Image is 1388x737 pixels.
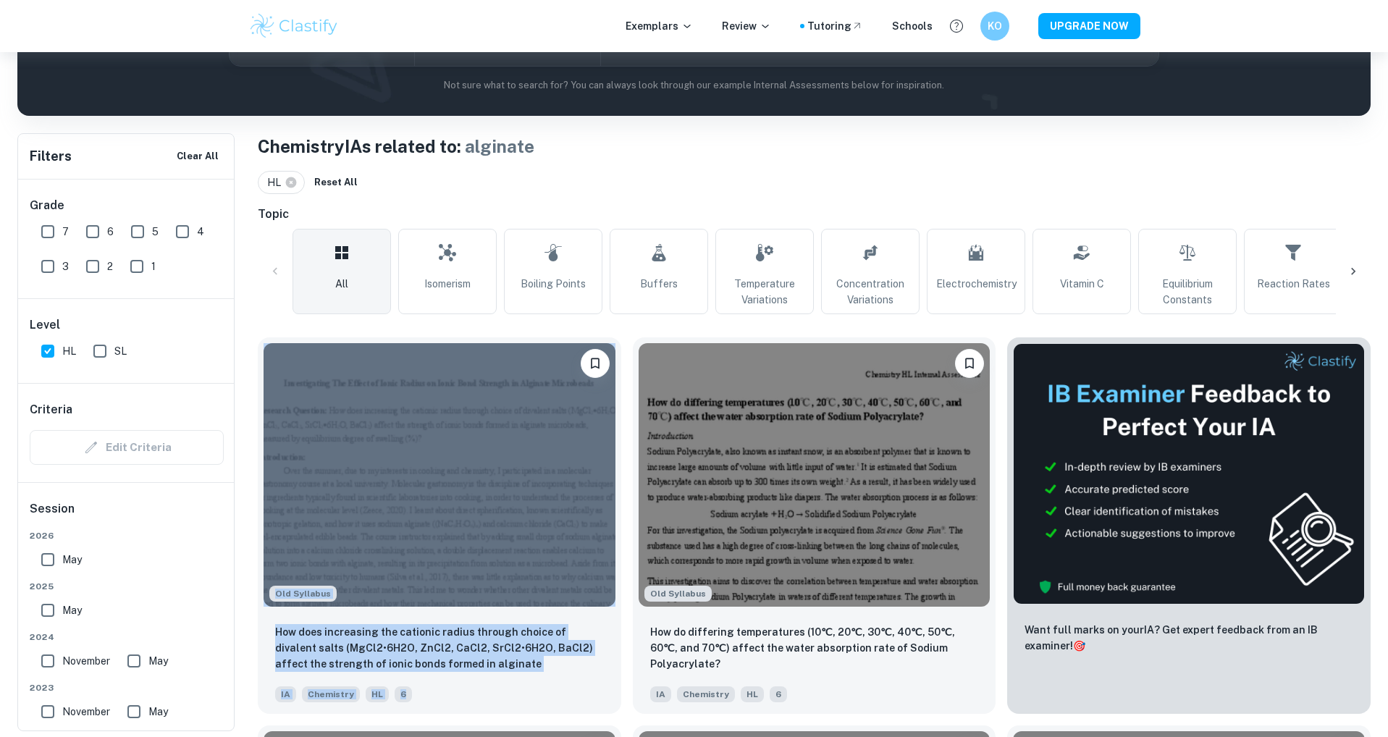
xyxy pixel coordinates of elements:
[258,206,1371,223] h6: Topic
[107,224,114,240] span: 6
[30,316,224,334] h6: Level
[62,704,110,720] span: November
[1013,343,1365,605] img: Thumbnail
[955,349,984,378] button: Bookmark
[770,686,787,702] span: 6
[722,276,807,308] span: Temperature Variations
[148,653,168,669] span: May
[62,602,82,618] span: May
[30,401,72,418] h6: Criteria
[424,276,471,292] span: Isomerism
[807,18,863,34] a: Tutoring
[650,686,671,702] span: IA
[302,686,360,702] span: Chemistry
[30,500,224,529] h6: Session
[62,258,69,274] span: 3
[892,18,933,34] a: Schools
[258,133,1371,159] h1: Chemistry IAs related to:
[335,276,348,292] span: All
[1060,276,1104,292] span: Vitamin C
[264,343,615,607] img: Chemistry IA example thumbnail: How does increasing the cationic radius
[30,631,224,644] span: 2024
[107,258,113,274] span: 2
[30,529,224,542] span: 2026
[828,276,913,308] span: Concentration Variations
[633,337,996,714] a: Starting from the May 2025 session, the Chemistry IA requirements have changed. It's OK to refer ...
[465,136,534,156] span: alginate
[62,224,69,240] span: 7
[395,686,412,702] span: 6
[114,343,127,359] span: SL
[275,686,296,702] span: IA
[644,586,712,602] div: Starting from the May 2025 session, the Chemistry IA requirements have changed. It's OK to refer ...
[650,624,979,672] p: How do differing temperatures (10℃, 20℃, 30℃, 40℃, 50℃, 60℃, and 70℃) affect the water absorption...
[677,686,735,702] span: Chemistry
[267,174,287,190] span: HL
[644,586,712,602] span: Old Syllabus
[1007,337,1371,714] a: ThumbnailWant full marks on yourIA? Get expert feedback from an IB examiner!
[152,224,159,240] span: 5
[248,12,340,41] img: Clastify logo
[275,624,604,673] p: How does increasing the cationic radius through choice of divalent salts (MgCl2•6H2O, ZnCl2, CaCl...
[258,337,621,714] a: Starting from the May 2025 session, the Chemistry IA requirements have changed. It's OK to refer ...
[151,258,156,274] span: 1
[986,18,1003,34] h6: KO
[62,653,110,669] span: November
[269,586,337,602] span: Old Syllabus
[30,681,224,694] span: 2023
[62,552,82,568] span: May
[1025,622,1353,654] p: Want full marks on your IA ? Get expert feedback from an IB examiner!
[944,14,969,38] button: Help and Feedback
[1145,276,1230,308] span: Equilibrium Constants
[1038,13,1140,39] button: UPGRADE NOW
[581,349,610,378] button: Bookmark
[62,343,76,359] span: HL
[311,172,361,193] button: Reset All
[173,146,222,167] button: Clear All
[30,580,224,593] span: 2025
[639,343,990,607] img: Chemistry IA example thumbnail: How do differing temperatures (10℃, 20℃,
[1257,276,1330,292] span: Reaction Rates
[640,276,678,292] span: Buffers
[258,171,305,194] div: HL
[741,686,764,702] span: HL
[30,146,72,167] h6: Filters
[366,686,389,702] span: HL
[521,276,586,292] span: Boiling Points
[30,430,224,465] div: Criteria filters are unavailable when searching by topic
[1073,640,1085,652] span: 🎯
[269,586,337,602] div: Starting from the May 2025 session, the Chemistry IA requirements have changed. It's OK to refer ...
[197,224,204,240] span: 4
[626,18,693,34] p: Exemplars
[936,276,1017,292] span: Electrochemistry
[148,704,168,720] span: May
[29,78,1359,93] p: Not sure what to search for? You can always look through our example Internal Assessments below f...
[980,12,1009,41] button: KO
[722,18,771,34] p: Review
[30,197,224,214] h6: Grade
